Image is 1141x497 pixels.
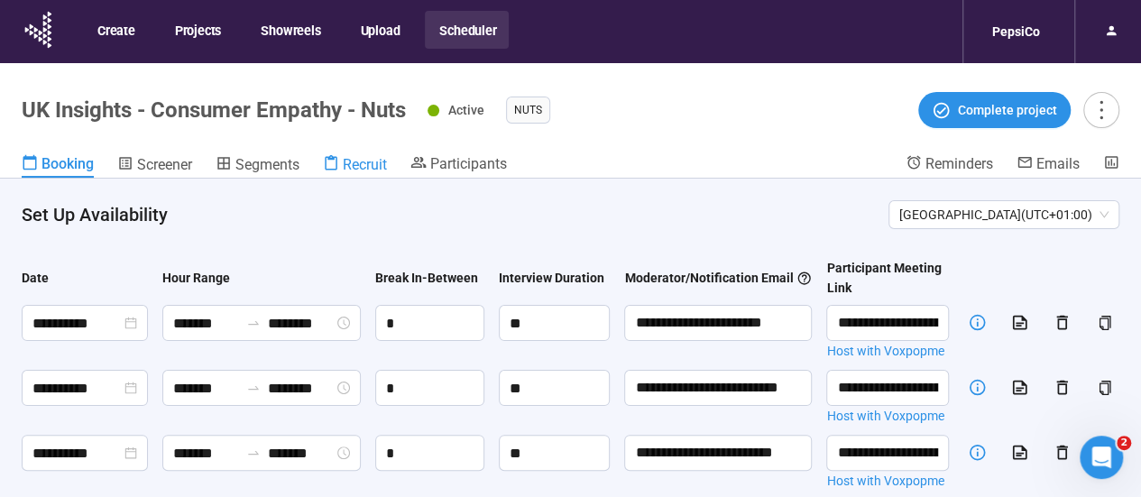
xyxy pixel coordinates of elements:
[22,97,406,123] h1: UK Insights - Consumer Empathy - Nuts
[1098,381,1112,395] span: copy
[162,268,230,288] div: Hour Range
[216,154,299,178] a: Segments
[1017,154,1080,176] a: Emails
[246,381,261,395] span: to
[323,154,387,178] a: Recruit
[425,11,509,49] button: Scheduler
[345,11,412,49] button: Upload
[246,316,261,330] span: to
[246,11,333,49] button: Showreels
[1098,316,1112,330] span: copy
[1036,155,1080,172] span: Emails
[826,406,949,426] a: Host with Voxpopme
[22,268,49,288] div: Date
[1090,373,1119,402] button: copy
[161,11,234,49] button: Projects
[137,156,192,173] span: Screener
[624,268,812,288] div: Moderator/Notification Email
[826,258,949,298] div: Participant Meeting Link
[918,92,1071,128] button: Complete project
[1090,308,1119,337] button: copy
[235,156,299,173] span: Segments
[246,381,261,395] span: swap-right
[1089,97,1113,122] span: more
[1117,436,1131,450] span: 2
[448,103,484,117] span: Active
[246,316,261,330] span: swap-right
[514,101,542,119] span: Nuts
[41,155,94,172] span: Booking
[1080,436,1123,479] iframe: Intercom live chat
[1083,92,1119,128] button: more
[343,156,387,173] span: Recruit
[246,446,261,460] span: swap-right
[826,471,949,491] a: Host with Voxpopme
[410,154,507,176] a: Participants
[826,341,949,361] a: Host with Voxpopme
[246,446,261,460] span: to
[430,155,507,172] span: Participants
[375,268,478,288] div: Break In-Between
[906,154,993,176] a: Reminders
[981,14,1051,49] div: PepsiCo
[925,155,993,172] span: Reminders
[83,11,148,49] button: Create
[499,268,604,288] div: Interview Duration
[958,100,1057,120] span: Complete project
[899,201,1109,228] span: [GEOGRAPHIC_DATA] ( UTC+01:00 )
[22,202,874,227] h4: Set Up Availability
[117,154,192,178] a: Screener
[22,154,94,178] a: Booking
